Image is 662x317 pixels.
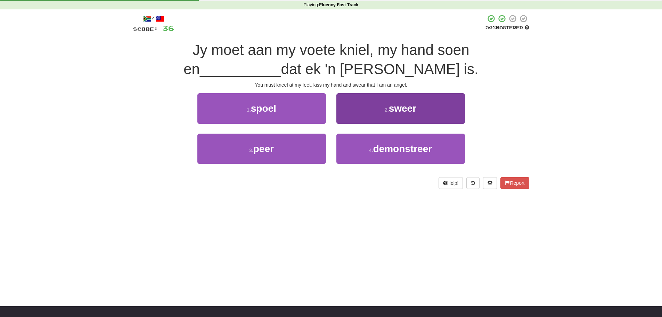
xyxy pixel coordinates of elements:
[197,134,326,164] button: 3.peer
[251,103,276,114] span: spoel
[373,143,432,154] span: demonstreer
[336,134,465,164] button: 4.demonstreer
[485,25,529,31] div: Mastered
[133,26,158,32] span: Score:
[133,81,529,88] div: You must kneel at my feet, kiss my hand and swear that I am an angel.
[466,177,480,189] button: Round history (alt+y)
[389,103,416,114] span: sweer
[385,107,389,113] small: 2 .
[200,61,281,77] span: __________
[319,2,358,7] strong: Fluency Fast Track
[183,42,469,77] span: Jy moet aan my voete kniel, my hand soen en
[253,143,274,154] span: peer
[281,61,479,77] span: dat ek 'n [PERSON_NAME] is.
[369,148,373,153] small: 4 .
[500,177,529,189] button: Report
[249,148,253,153] small: 3 .
[197,93,326,124] button: 1.spoel
[485,25,496,30] span: 50 %
[162,24,174,32] span: 36
[336,93,465,124] button: 2.sweer
[247,107,251,113] small: 1 .
[133,14,174,23] div: /
[439,177,463,189] button: Help!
